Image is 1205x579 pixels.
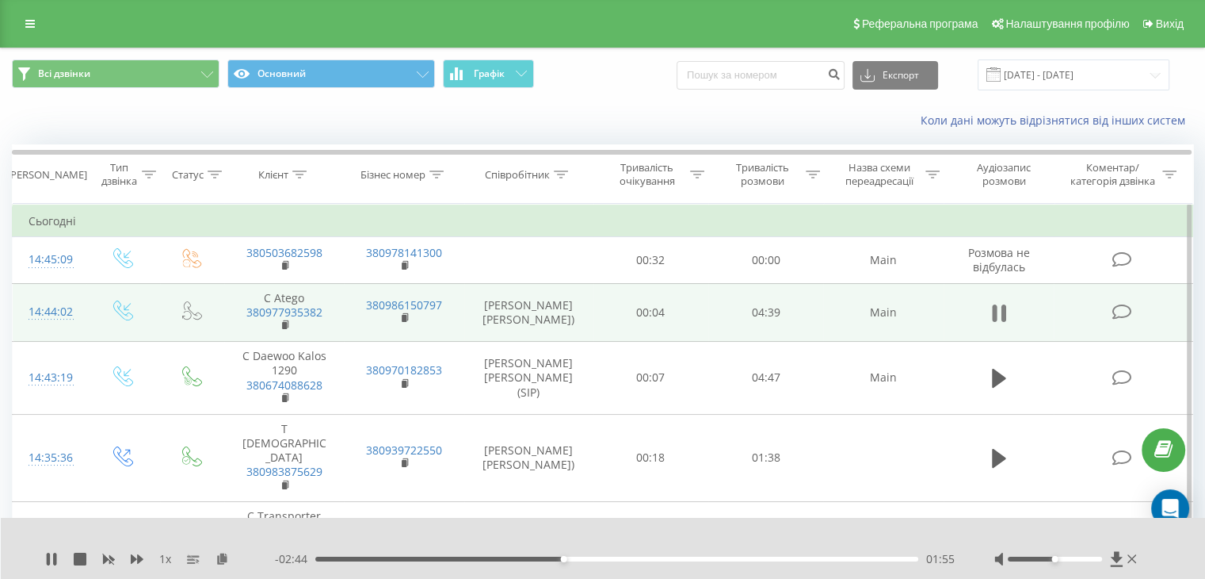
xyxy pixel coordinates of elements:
input: Пошук за номером [677,61,845,90]
td: Main [823,501,943,574]
a: 380674088628 [246,378,322,393]
td: Main [823,342,943,415]
div: Тип дзвінка [100,161,137,188]
a: 380983875629 [246,464,322,479]
td: 00:04 [593,283,708,342]
span: - 02:44 [275,551,315,567]
div: Бізнес номер [360,168,425,182]
span: Реферальна програма [862,17,978,30]
div: 14:43:19 [29,362,71,393]
td: С Atego [224,283,344,342]
div: Open Intercom Messenger [1151,489,1189,527]
td: 04:39 [708,283,823,342]
div: Клієнт [258,168,288,182]
div: Коментар/категорія дзвінка [1066,161,1158,188]
button: Всі дзвінки [12,59,219,88]
td: [PERSON_NAME] [PERSON_NAME]) [464,283,593,342]
td: Сьогодні [13,205,1193,237]
td: [PERSON_NAME] [PERSON_NAME] (SIP) [464,342,593,415]
td: 00:30 [708,501,823,574]
td: Main [823,237,943,283]
span: 1 x [159,551,171,567]
div: Accessibility label [561,556,567,562]
div: Статус [172,168,204,182]
div: 14:44:02 [29,297,71,328]
td: [PERSON_NAME] [PERSON_NAME]) [464,414,593,501]
td: С Transporter T5 [224,501,344,574]
div: 14:35:36 [29,443,71,474]
span: Вихід [1156,17,1184,30]
td: 04:47 [708,342,823,415]
div: Тривалість розмови [723,161,802,188]
td: С Daewoo Kalos 1290 [224,342,344,415]
div: [PERSON_NAME] [7,168,87,182]
td: [PERSON_NAME] [PERSON_NAME] (SIP) [464,501,593,574]
div: Тривалість очікування [608,161,687,188]
a: Коли дані можуть відрізнятися вiд інших систем [921,113,1193,128]
span: 01:55 [926,551,955,567]
a: 380503682598 [246,245,322,260]
div: Accessibility label [1051,556,1058,562]
div: Назва схеми переадресації [838,161,921,188]
a: 380977935382 [246,305,322,320]
a: 380970182853 [366,362,442,378]
td: Т [DEMOGRAPHIC_DATA] [224,414,344,501]
td: 00:05 [593,501,708,574]
span: Графік [474,68,505,79]
div: Співробітник [485,168,550,182]
span: Всі дзвінки [38,67,90,80]
a: 380986150797 [366,297,442,313]
button: Основний [227,59,435,88]
div: 14:45:09 [29,244,71,275]
span: Налаштування профілю [1005,17,1129,30]
a: 380939722550 [366,443,442,458]
td: 00:18 [593,414,708,501]
td: 01:38 [708,414,823,501]
div: Аудіозапис розмови [958,161,1051,188]
td: Main [823,283,943,342]
button: Графік [443,59,534,88]
td: 00:00 [708,237,823,283]
span: Розмова не відбулась [968,245,1030,274]
td: 00:32 [593,237,708,283]
button: Експорт [852,61,938,90]
td: 00:07 [593,342,708,415]
a: 380978141300 [366,245,442,260]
